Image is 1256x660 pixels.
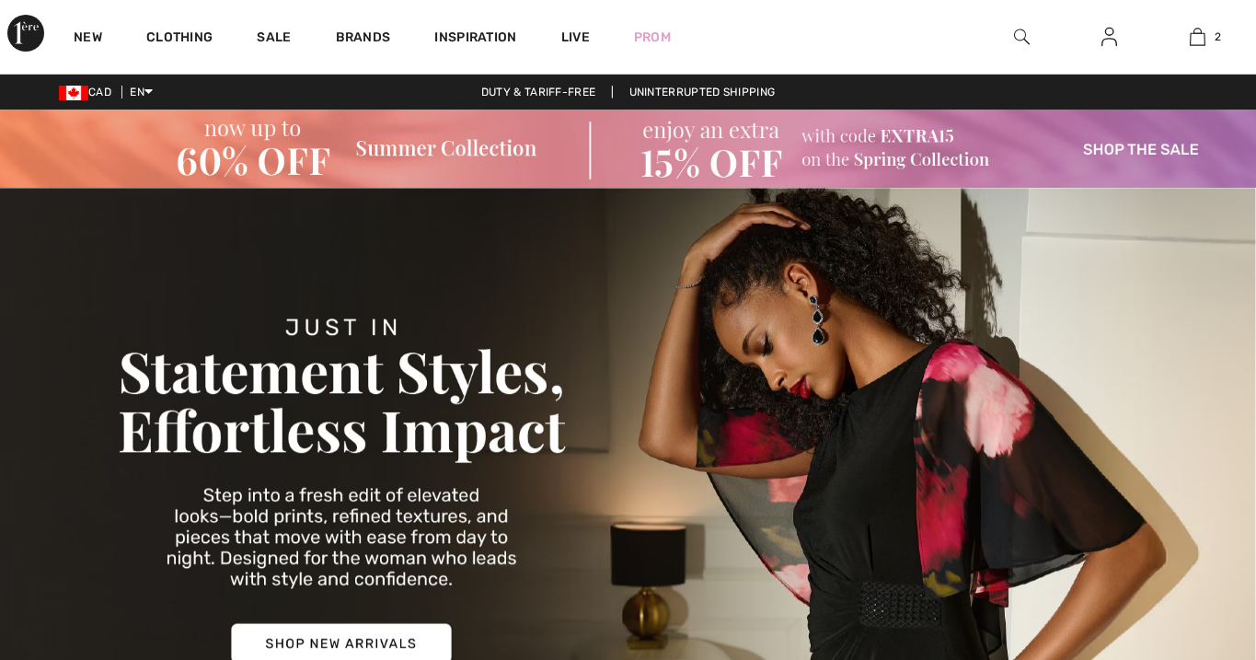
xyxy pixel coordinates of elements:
a: Live [561,28,590,47]
a: Sale [257,29,291,49]
a: Sign In [1087,26,1132,49]
a: 2 [1154,26,1240,48]
a: New [74,29,102,49]
img: Canadian Dollar [59,86,88,100]
span: 2 [1215,29,1221,45]
a: Clothing [146,29,213,49]
img: 1ère Avenue [7,15,44,52]
img: My Bag [1190,26,1205,48]
img: My Info [1101,26,1117,48]
span: Inspiration [434,29,516,49]
a: Brands [336,29,391,49]
a: Prom [634,28,671,47]
span: CAD [59,86,119,98]
img: search the website [1014,26,1030,48]
span: EN [130,86,153,98]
